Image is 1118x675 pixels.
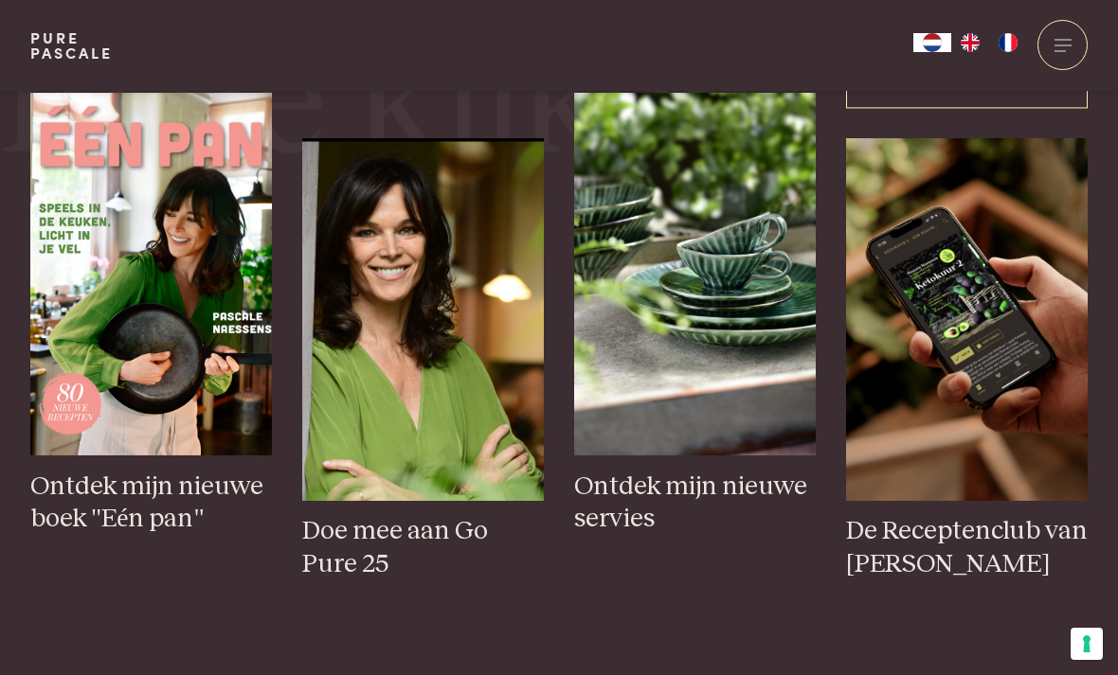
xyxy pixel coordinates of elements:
[913,33,1027,52] aside: Language selected: Nederlands
[302,515,544,580] h3: Doe mee aan Go Pure 25
[989,33,1027,52] a: FR
[30,471,272,536] h3: Ontdek mijn nieuwe boek "Eén pan"
[951,33,1027,52] ul: Language list
[846,515,1088,580] h3: De Receptenclub van [PERSON_NAME]
[846,138,1088,581] a: iPhone Mockup 15 De Receptenclub van [PERSON_NAME]
[846,138,1088,501] img: iPhone Mockup 15
[951,33,989,52] a: EN
[302,138,544,501] img: pascale_foto
[30,93,272,536] a: één pan - voorbeeldcover Ontdek mijn nieuwe boek "Eén pan"
[30,30,113,61] a: PurePascale
[1071,628,1103,660] button: Uw voorkeuren voor toestemming voor trackingtechnologieën
[574,93,816,536] a: groen_servies_23 Ontdek mijn nieuwe servies
[913,33,951,52] div: Language
[302,138,544,581] a: pascale_foto Doe mee aan Go Pure 25
[574,471,816,536] h3: Ontdek mijn nieuwe servies
[913,33,951,52] a: NL
[30,93,272,455] img: één pan - voorbeeldcover
[574,93,816,455] img: groen_servies_23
